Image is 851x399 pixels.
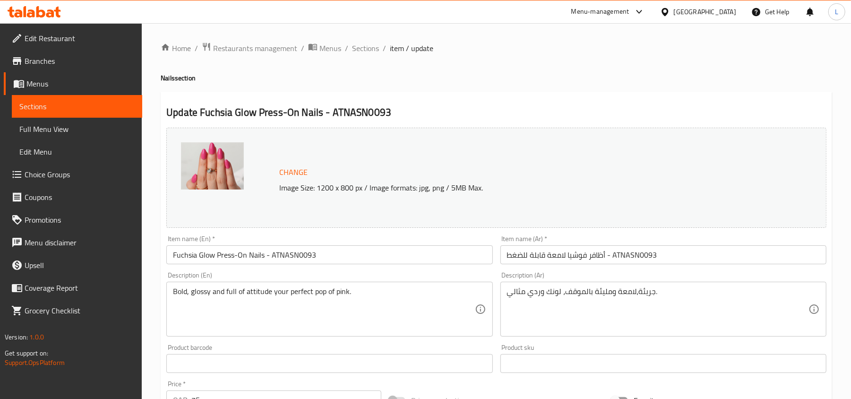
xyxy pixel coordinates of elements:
a: Sections [12,95,142,118]
span: Change [279,165,308,179]
span: 1.0.0 [29,331,44,343]
a: Sections [352,43,379,54]
a: Coverage Report [4,277,142,299]
input: Enter name En [166,245,492,264]
span: L [835,7,838,17]
span: Choice Groups [25,169,135,180]
span: Full Menu View [19,123,135,135]
div: [GEOGRAPHIC_DATA] [674,7,736,17]
li: / [301,43,304,54]
a: Edit Restaurant [4,27,142,50]
span: Get support on: [5,347,48,359]
p: Image Size: 1200 x 800 px / Image formats: jpg, png / 5MB Max. [275,182,748,193]
textarea: Bold, glossy and full of attitude your perfect pop of pink. [173,287,474,332]
h2: Update Fuchsia Glow Press-On Nails - ATNASN0093 [166,105,826,120]
a: Full Menu View [12,118,142,140]
a: Coupons [4,186,142,208]
span: Menu disclaimer [25,237,135,248]
li: / [383,43,386,54]
span: Upsell [25,260,135,271]
li: / [195,43,198,54]
nav: breadcrumb [161,42,832,54]
a: Restaurants management [202,42,297,54]
div: Menu-management [571,6,629,17]
a: Promotions [4,208,142,231]
span: Branches [25,55,135,67]
a: Support.OpsPlatform [5,356,65,369]
span: item / update [390,43,433,54]
h4: Nails section [161,73,832,83]
a: Edit Menu [12,140,142,163]
li: / [345,43,348,54]
span: Grocery Checklist [25,305,135,316]
a: Menu disclaimer [4,231,142,254]
span: Menus [26,78,135,89]
button: Change [275,163,311,182]
a: Branches [4,50,142,72]
span: Coverage Report [25,282,135,294]
span: Menus [319,43,341,54]
a: Menus [308,42,341,54]
span: Coupons [25,191,135,203]
a: Menus [4,72,142,95]
input: Enter name Ar [500,245,826,264]
span: Promotions [25,214,135,226]
input: Please enter product barcode [166,354,492,373]
a: Choice Groups [4,163,142,186]
span: Edit Menu [19,146,135,157]
a: Grocery Checklist [4,299,142,322]
img: mmw_638867137850266330 [181,142,244,190]
textarea: جريئة،لامعة ومليئة بالموقف، لونك وردي مثالي. [507,287,808,332]
span: Edit Restaurant [25,33,135,44]
span: Restaurants management [213,43,297,54]
span: Version: [5,331,28,343]
a: Home [161,43,191,54]
span: Sections [19,101,135,112]
input: Please enter product sku [500,354,826,373]
a: Upsell [4,254,142,277]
